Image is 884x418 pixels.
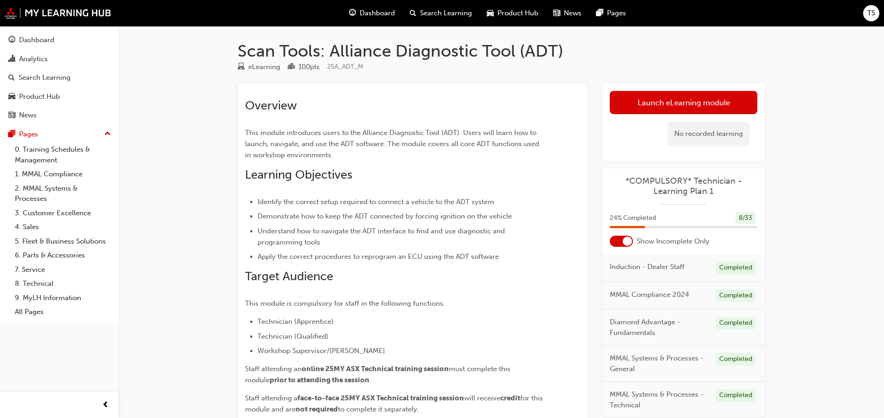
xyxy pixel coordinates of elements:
span: pages-icon [8,130,15,139]
button: Pages [4,126,115,143]
a: 9. MyLH Information [11,291,115,305]
div: Type [238,61,280,73]
div: Completed [716,389,755,402]
span: podium-icon [288,63,295,71]
div: Points [288,61,320,73]
span: MMAL Systems & Processes - General [610,353,709,374]
span: News [564,8,581,19]
span: Dashboard [360,8,395,19]
img: mmal [5,7,111,19]
span: guage-icon [349,7,356,19]
a: News [4,107,115,124]
a: pages-iconPages [589,4,633,23]
span: chart-icon [8,55,15,64]
div: eLearning [248,62,280,72]
span: search-icon [410,7,416,19]
span: news-icon [8,111,15,120]
span: prev-icon [102,399,109,411]
span: Search Learning [420,8,472,19]
span: not required [296,405,338,413]
span: Overview [245,98,297,113]
a: 5. Fleet & Business Solutions [11,234,115,249]
a: 6. Parts & Accessories [11,248,115,263]
span: learningResourceType_ELEARNING-icon [238,63,245,71]
span: TS [867,8,875,19]
div: Search Learning [19,72,71,83]
span: Induction - Dealer Staff [610,262,684,272]
span: Workshop Supervisor/[PERSON_NAME] [258,347,385,355]
a: news-iconNews [546,4,589,23]
span: pages-icon [596,7,603,19]
div: Completed [716,289,755,302]
span: will receive [464,394,500,402]
span: Target Audience [245,269,333,283]
button: TS [863,5,879,21]
span: MMAL Compliance 2024 [610,289,689,300]
span: Technician (Apprentice) [258,317,334,326]
a: 3. Customer Excellence [11,206,115,220]
span: up-icon [104,128,111,140]
span: car-icon [487,7,494,19]
a: 7. Service [11,263,115,277]
a: 4. Sales [11,220,115,234]
span: car-icon [8,93,15,101]
h1: Scan Tools: Alliance Diagnostic Tool (ADT) [238,41,765,61]
a: Dashboard [4,32,115,49]
span: This module introduces users to the Alliance Diagnostic Tool (ADT). Users will learn how to launc... [245,129,541,159]
span: Staff attending a [245,394,297,402]
a: 1. MMAL Compliance [11,167,115,181]
span: . [369,376,371,384]
span: Pages [607,8,626,19]
div: News [19,110,37,121]
div: Pages [19,129,38,140]
span: prior to attending the session [270,376,369,384]
span: Apply the correct procedures to reprogram an ECU using the ADT software [258,252,499,261]
span: Product Hub [497,8,538,19]
span: Technician (Qualified) [258,332,329,341]
span: credit [500,394,520,402]
span: Identify the correct setup required to connect a vehicle to the ADT system [258,198,494,206]
span: news-icon [553,7,560,19]
span: Learning resource code [327,63,363,71]
span: Show Incomplete Only [637,236,710,247]
button: DashboardAnalyticsSearch LearningProduct HubNews [4,30,115,126]
span: This module is compulsory for staff in the following functions. [245,299,445,308]
a: Search Learning [4,69,115,86]
a: All Pages [11,305,115,319]
div: No recorded learning [667,122,750,146]
span: Learning Objectives [245,167,352,182]
div: Completed [716,353,755,366]
a: 2. MMAL Systems & Processes [11,181,115,206]
div: 100 pts [298,62,320,72]
span: MMAL Systems & Processes - Technical [610,389,709,410]
div: Completed [716,317,755,329]
span: Staff attending an [245,365,302,373]
div: Product Hub [19,91,60,102]
span: online 25MY ASX Technical training session [302,365,449,373]
a: Launch eLearning module [610,91,757,114]
a: *COMPULSORY* Technician - Learning Plan 1 [610,176,757,197]
div: 8 / 33 [736,212,755,225]
a: car-iconProduct Hub [479,4,546,23]
div: Analytics [19,54,48,64]
span: 24 % Completed [610,213,656,224]
a: Product Hub [4,88,115,105]
a: 0. Training Schedules & Management [11,142,115,167]
div: Dashboard [19,35,54,45]
span: Understand how to navigate the ADT interface to find and use diagnostic and programming tools [258,227,507,246]
span: to complete it separately. [338,405,419,413]
div: Completed [716,262,755,274]
a: 8. Technical [11,277,115,291]
span: search-icon [8,74,15,82]
span: face-to-face 25MY ASX Technical training session [297,394,464,402]
a: Analytics [4,51,115,68]
a: search-iconSearch Learning [402,4,479,23]
span: Demonstrate how to keep the ADT connected by forcing ignition on the vehicle [258,212,512,220]
a: guage-iconDashboard [342,4,402,23]
span: guage-icon [8,36,15,45]
span: Diamond Advantage - Fundamentals [610,317,709,338]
